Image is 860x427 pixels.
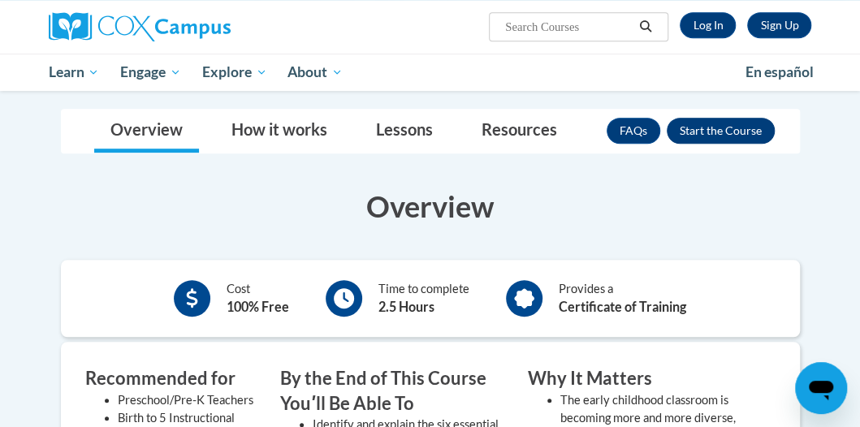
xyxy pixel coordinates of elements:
[735,55,824,89] a: En español
[633,17,658,37] button: Search
[559,280,686,317] div: Provides a
[215,110,344,153] a: How it works
[503,17,633,37] input: Search Courses
[287,63,343,82] span: About
[227,299,289,314] b: 100% Free
[85,366,256,391] h3: Recommended for
[110,54,192,91] a: Engage
[667,118,775,144] button: Enroll
[607,118,660,144] a: FAQs
[378,280,469,317] div: Time to complete
[227,280,289,317] div: Cost
[680,12,736,38] a: Log In
[202,63,267,82] span: Explore
[465,110,573,153] a: Resources
[49,12,231,41] img: Cox Campus
[795,362,847,414] iframe: Botón para iniciar la ventana de mensajería
[277,54,353,91] a: About
[747,12,811,38] a: Register
[559,299,686,314] b: Certificate of Training
[528,366,751,391] h3: Why It Matters
[280,366,503,416] h3: By the End of This Course Youʹll Be Able To
[49,12,287,41] a: Cox Campus
[38,54,110,91] a: Learn
[118,391,256,409] li: Preschool/Pre-K Teachers
[94,110,199,153] a: Overview
[192,54,278,91] a: Explore
[745,63,814,80] span: En español
[378,299,434,314] b: 2.5 Hours
[61,186,800,226] h3: Overview
[120,63,181,82] span: Engage
[360,110,449,153] a: Lessons
[37,54,824,91] div: Main menu
[48,63,99,82] span: Learn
